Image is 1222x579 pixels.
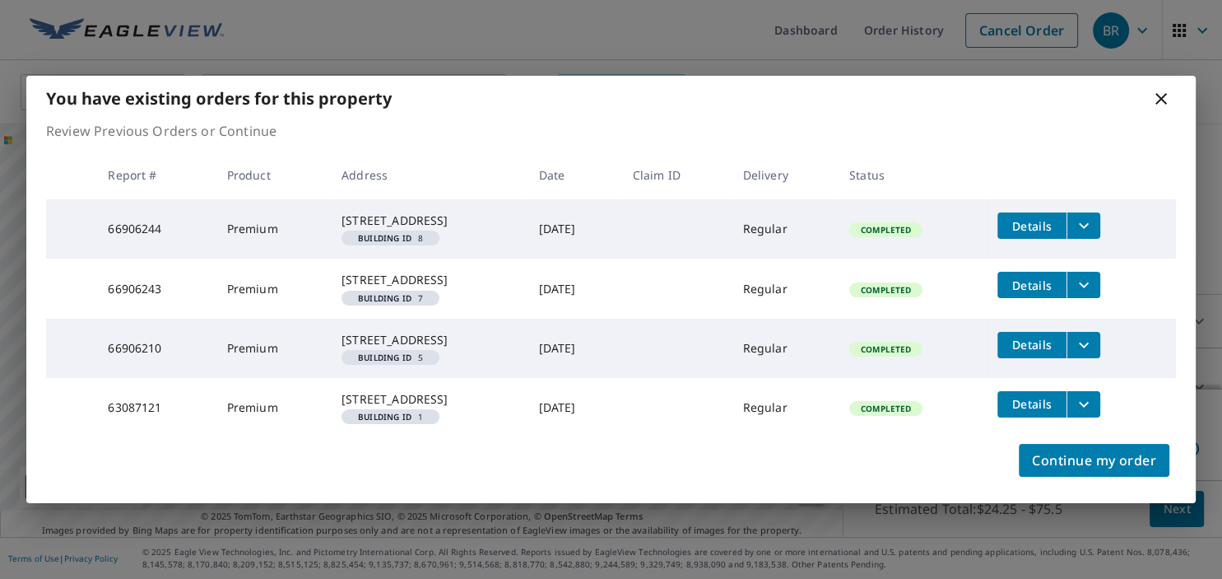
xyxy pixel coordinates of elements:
[358,353,411,362] em: Building ID
[526,378,620,437] td: [DATE]
[1066,272,1100,298] button: filesDropdownBtn-66906243
[348,234,433,242] span: 8
[342,212,512,229] div: [STREET_ADDRESS]
[730,378,836,437] td: Regular
[348,413,433,421] span: 1
[997,272,1066,298] button: detailsBtn-66906243
[46,87,392,110] b: You have existing orders for this property
[1007,337,1057,353] span: Details
[358,294,411,302] em: Building ID
[1066,391,1100,418] button: filesDropdownBtn-63087121
[95,378,213,437] td: 63087121
[730,259,836,318] td: Regular
[358,413,411,421] em: Building ID
[730,319,836,378] td: Regular
[997,391,1066,418] button: detailsBtn-63087121
[526,199,620,259] td: [DATE]
[851,284,921,296] span: Completed
[526,319,620,378] td: [DATE]
[95,151,213,199] th: Report #
[348,353,433,362] span: 5
[328,151,525,199] th: Address
[620,151,730,199] th: Claim ID
[1007,218,1057,234] span: Details
[851,343,921,355] span: Completed
[851,224,921,236] span: Completed
[730,199,836,259] td: Regular
[46,121,1176,141] p: Review Previous Orders or Continue
[526,259,620,318] td: [DATE]
[95,259,213,318] td: 66906243
[342,332,512,348] div: [STREET_ADDRESS]
[730,151,836,199] th: Delivery
[997,212,1066,239] button: detailsBtn-66906244
[348,294,433,302] span: 7
[836,151,984,199] th: Status
[526,151,620,199] th: Date
[1066,212,1100,239] button: filesDropdownBtn-66906244
[851,403,921,414] span: Completed
[997,332,1066,358] button: detailsBtn-66906210
[214,319,329,378] td: Premium
[95,199,213,259] td: 66906244
[358,234,411,242] em: Building ID
[214,199,329,259] td: Premium
[1007,278,1057,293] span: Details
[1066,332,1100,358] button: filesDropdownBtn-66906210
[1007,396,1057,412] span: Details
[342,391,512,408] div: [STREET_ADDRESS]
[214,378,329,437] td: Premium
[95,319,213,378] td: 66906210
[214,151,329,199] th: Product
[1019,444,1169,477] button: Continue my order
[1032,449,1156,472] span: Continue my order
[214,259,329,318] td: Premium
[342,272,512,288] div: [STREET_ADDRESS]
